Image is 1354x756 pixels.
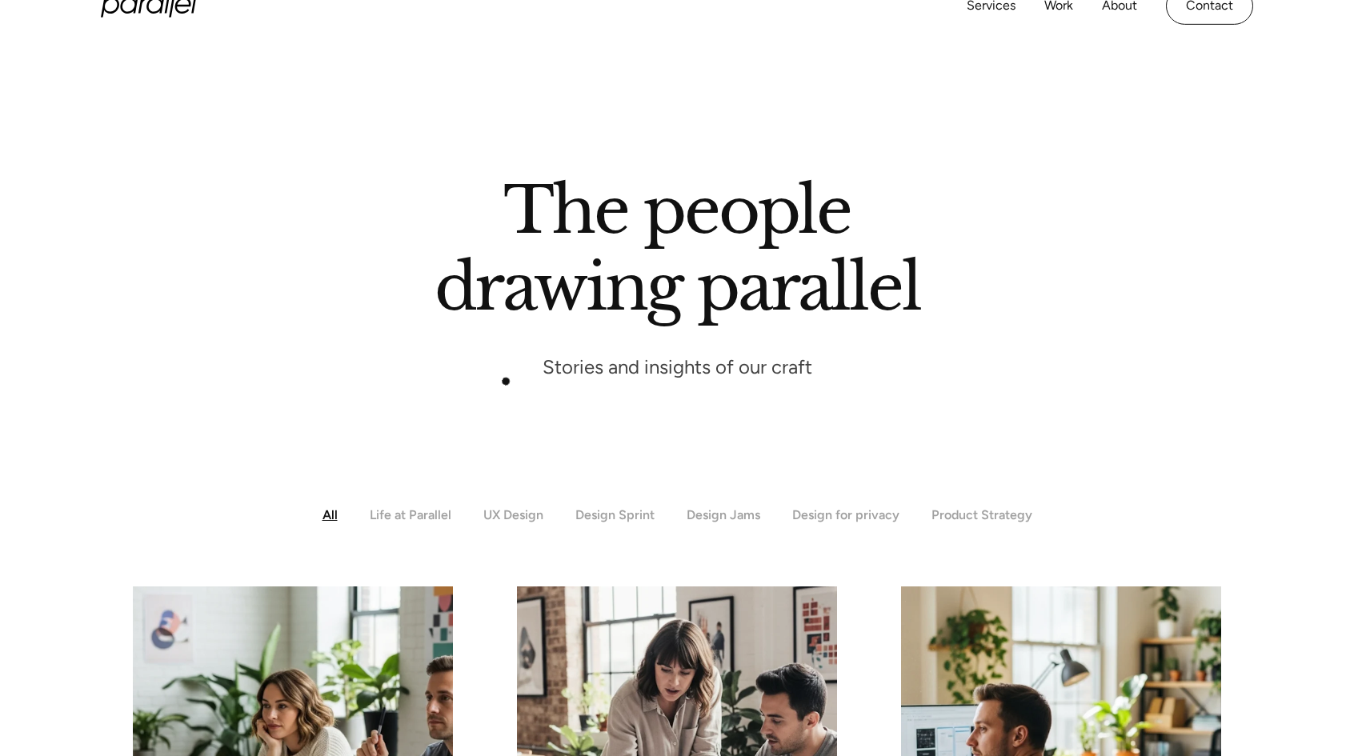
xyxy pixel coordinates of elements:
[575,507,655,522] div: Design Sprint
[322,507,338,522] div: All
[370,507,451,522] div: Life at Parallel
[543,354,812,379] p: Stories and insights of our craft
[435,172,920,326] h1: The people drawing parallel
[687,507,760,522] div: Design Jams
[931,507,1032,522] div: Product Strategy
[792,507,899,522] div: Design for privacy
[483,507,543,522] div: UX Design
